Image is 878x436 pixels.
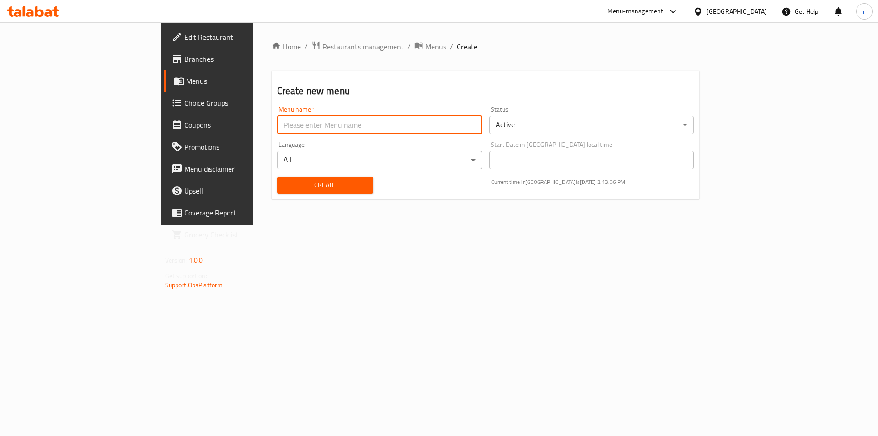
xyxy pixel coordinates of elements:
[164,224,307,246] a: Grocery Checklist
[184,141,300,152] span: Promotions
[164,136,307,158] a: Promotions
[322,41,404,52] span: Restaurants management
[414,41,446,53] a: Menus
[184,207,300,218] span: Coverage Report
[184,185,300,196] span: Upsell
[277,84,694,98] h2: Create new menu
[164,92,307,114] a: Choice Groups
[165,270,207,282] span: Get support on:
[164,26,307,48] a: Edit Restaurant
[450,41,453,52] li: /
[491,178,694,186] p: Current time in [GEOGRAPHIC_DATA] is [DATE] 3:13:06 PM
[186,75,300,86] span: Menus
[407,41,411,52] li: /
[165,254,187,266] span: Version:
[425,41,446,52] span: Menus
[164,202,307,224] a: Coverage Report
[607,6,664,17] div: Menu-management
[184,97,300,108] span: Choice Groups
[184,32,300,43] span: Edit Restaurant
[489,116,694,134] div: Active
[164,70,307,92] a: Menus
[707,6,767,16] div: [GEOGRAPHIC_DATA]
[311,41,404,53] a: Restaurants management
[184,229,300,240] span: Grocery Checklist
[164,180,307,202] a: Upsell
[184,163,300,174] span: Menu disclaimer
[184,54,300,65] span: Branches
[277,177,373,194] button: Create
[184,119,300,130] span: Coupons
[165,279,223,291] a: Support.OpsPlatform
[863,6,865,16] span: r
[277,116,482,134] input: Please enter Menu name
[164,114,307,136] a: Coupons
[164,158,307,180] a: Menu disclaimer
[272,41,700,53] nav: breadcrumb
[189,254,203,266] span: 1.0.0
[164,48,307,70] a: Branches
[284,179,366,191] span: Create
[277,151,482,169] div: All
[457,41,477,52] span: Create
